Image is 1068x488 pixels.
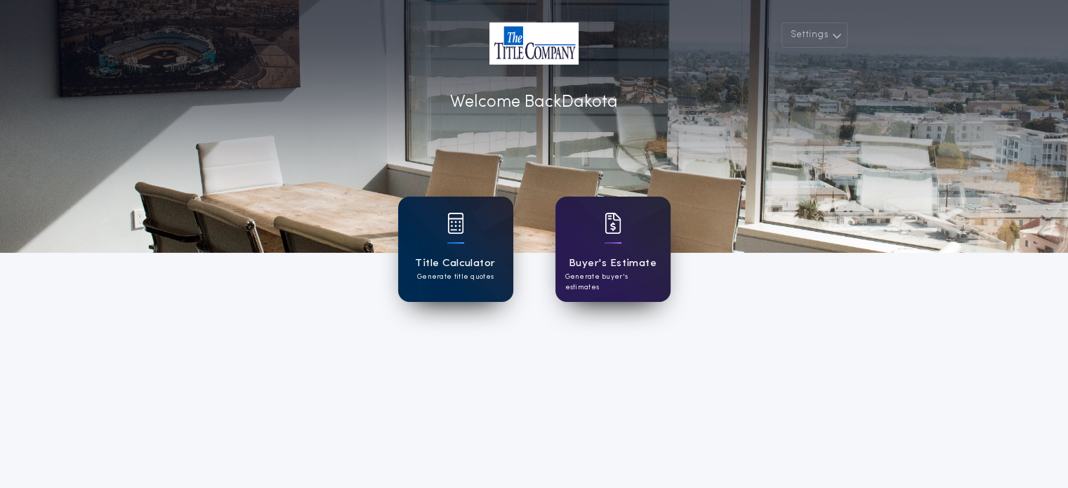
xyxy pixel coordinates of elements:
[489,22,579,65] img: account-logo
[555,197,671,302] a: card iconBuyer's EstimateGenerate buyer's estimates
[415,256,495,272] h1: Title Calculator
[398,197,513,302] a: card iconTitle CalculatorGenerate title quotes
[417,272,494,282] p: Generate title quotes
[450,90,618,115] p: Welcome Back Dakota
[447,213,464,234] img: card icon
[782,22,848,48] button: Settings
[565,272,661,293] p: Generate buyer's estimates
[605,213,621,234] img: card icon
[569,256,657,272] h1: Buyer's Estimate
